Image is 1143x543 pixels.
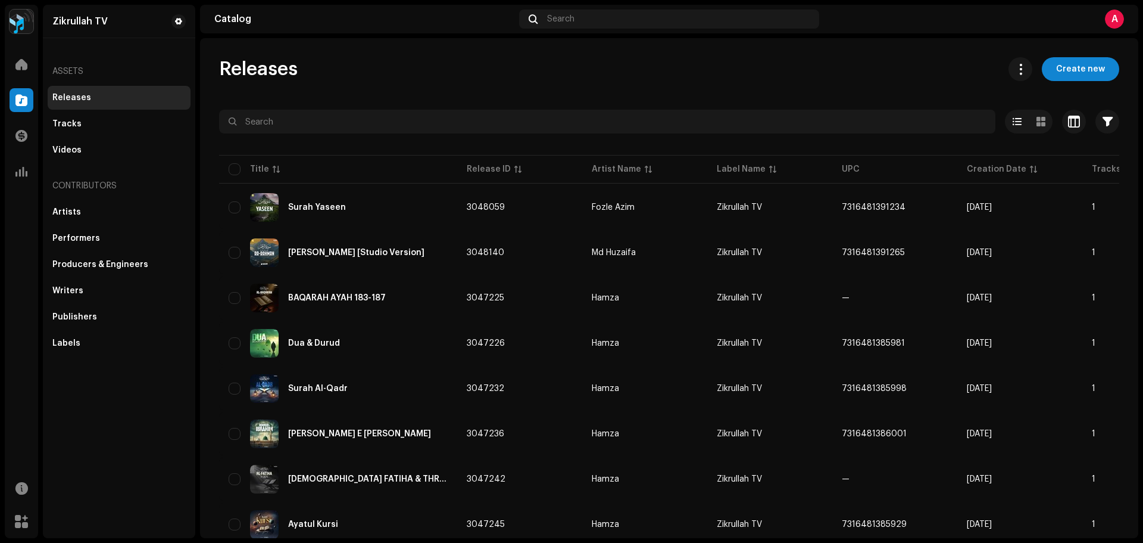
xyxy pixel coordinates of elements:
div: BAQARAH AYAH 183-187 [288,294,386,302]
div: Creation Date [967,163,1026,175]
span: Hamza [592,339,698,347]
div: Surah Yaseen [288,203,346,212]
span: 7316481385929 [842,520,907,529]
div: Catalog [214,14,514,24]
span: Zikrullah TV [717,294,762,302]
span: 3047245 [467,520,505,529]
span: 3047242 [467,475,505,483]
span: Hamza [592,475,698,483]
span: Hamza [592,520,698,529]
img: 967c76e3-d190-436c-ac6c-44152c2a1eb6 [250,238,279,267]
img: 2dae3d76-597f-44f3-9fef-6a12da6d2ece [10,10,33,33]
re-m-nav-item: Videos [48,138,190,162]
span: Zikrullah TV [717,203,762,212]
span: 3047225 [467,294,504,302]
div: Writers [52,286,83,296]
span: Oct 8, 2025 [967,294,992,302]
span: Hamza [592,384,698,393]
span: Hamza [592,430,698,438]
div: Hamza [592,294,619,302]
div: Label Name [717,163,766,175]
span: 7316481385998 [842,384,907,393]
span: Oct 9, 2025 [967,203,992,212]
div: Publishers [52,312,97,322]
span: Zikrullah TV [717,384,762,393]
span: Hamza [592,294,698,302]
re-m-nav-item: Producers & Engineers [48,253,190,277]
img: c0764ad2-a415-4506-9650-00e3238c2184 [250,510,279,539]
span: Zikrullah TV [717,430,762,438]
span: Oct 8, 2025 [967,520,992,529]
re-m-nav-item: Labels [48,331,190,355]
span: Create new [1056,57,1105,81]
span: 7316481391265 [842,249,905,257]
img: ea08358e-5248-4d2d-82c4-00573b166317 [250,193,279,222]
div: Artists [52,207,81,217]
span: 7316481385981 [842,339,905,347]
div: Tracks [52,119,82,129]
div: Ayatul Kursi [288,520,338,529]
span: Oct 8, 2025 [967,475,992,483]
re-m-nav-item: Tracks [48,112,190,136]
img: 8348a788-c3cb-4b74-af25-15e925685ada [250,420,279,448]
div: Producers & Engineers [52,260,148,269]
re-a-nav-header: Assets [48,57,190,86]
span: — [842,475,850,483]
span: Oct 9, 2025 [967,249,992,257]
span: Zikrullah TV [717,339,762,347]
div: Zikrullah TV [52,17,108,26]
span: 3047232 [467,384,504,393]
span: Oct 8, 2025 [967,339,992,347]
re-m-nav-item: Performers [48,226,190,250]
div: Hamza [592,339,619,347]
span: Zikrullah TV [717,475,762,483]
span: 3048140 [467,249,504,257]
span: Oct 8, 2025 [967,384,992,393]
div: Title [250,163,269,175]
div: Md Huzaifa [592,249,636,257]
re-m-nav-item: Artists [48,200,190,224]
re-m-nav-item: Writers [48,279,190,303]
span: Fozle Azim [592,203,698,212]
span: Search [547,14,574,24]
span: Zikrullah TV [717,249,762,257]
span: Releases [219,57,298,81]
div: Hamza [592,520,619,529]
div: Labels [52,339,80,348]
div: Videos [52,145,82,155]
img: 58c1c753-028a-4af3-8603-62e3b77b040b [250,374,279,403]
span: 7316481386001 [842,430,907,438]
span: — [842,294,850,302]
div: Releases [52,93,91,103]
span: Zikrullah TV [717,520,762,529]
re-m-nav-item: Releases [48,86,190,110]
div: Artist Name [592,163,641,175]
span: 3047236 [467,430,504,438]
div: Release ID [467,163,511,175]
span: 7316481391234 [842,203,905,212]
div: Hamza [592,384,619,393]
span: Md Huzaifa [592,249,698,257]
div: Fozle Azim [592,203,635,212]
div: SURAH FATIHA & THREE QUL [288,475,448,483]
re-a-nav-header: Contributors [48,172,190,200]
div: Dua & Durud [288,339,340,347]
span: 3048059 [467,203,505,212]
button: Create new [1042,57,1119,81]
re-m-nav-item: Publishers [48,305,190,329]
img: 4e2b55b0-3e2f-4dc5-9c9a-032e3e6ae6d1 [250,284,279,312]
input: Search [219,110,995,134]
img: dc084b76-aab9-4ffc-ac3f-5c2ef9a01581 [250,329,279,358]
div: Surah Ar-Rahman [Studio Version] [288,249,424,257]
span: 3047226 [467,339,505,347]
div: Surah Al-Qadr [288,384,348,393]
div: Hamza [592,430,619,438]
div: Hamza [592,475,619,483]
span: Oct 8, 2025 [967,430,992,438]
div: Durud E Ibrahim [288,430,431,438]
div: Performers [52,234,100,243]
div: A [1105,10,1124,29]
img: a5ea335c-ad94-4a69-90c1-ea381ab9785c [250,465,279,494]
